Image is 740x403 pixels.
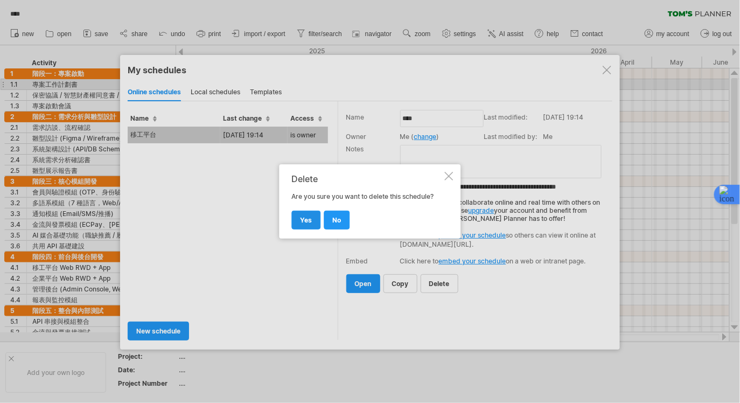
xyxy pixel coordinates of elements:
[292,211,321,230] a: yes
[292,174,443,229] div: Are you sure you want to delete this schedule?
[324,211,350,230] a: no
[333,216,341,224] span: no
[292,174,443,184] div: Delete
[301,216,312,224] span: yes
